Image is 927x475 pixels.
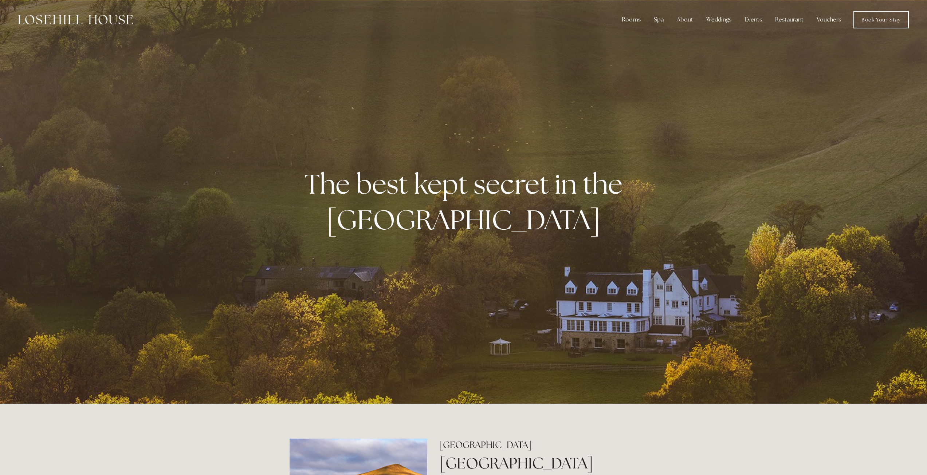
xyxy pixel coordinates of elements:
[305,166,628,237] strong: The best kept secret in the [GEOGRAPHIC_DATA]
[440,439,637,451] h2: [GEOGRAPHIC_DATA]
[700,12,737,27] div: Weddings
[769,12,809,27] div: Restaurant
[648,12,669,27] div: Spa
[671,12,699,27] div: About
[18,15,133,24] img: Losehill House
[440,452,637,474] h1: [GEOGRAPHIC_DATA]
[739,12,768,27] div: Events
[853,11,909,28] a: Book Your Stay
[811,12,847,27] a: Vouchers
[616,12,647,27] div: Rooms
